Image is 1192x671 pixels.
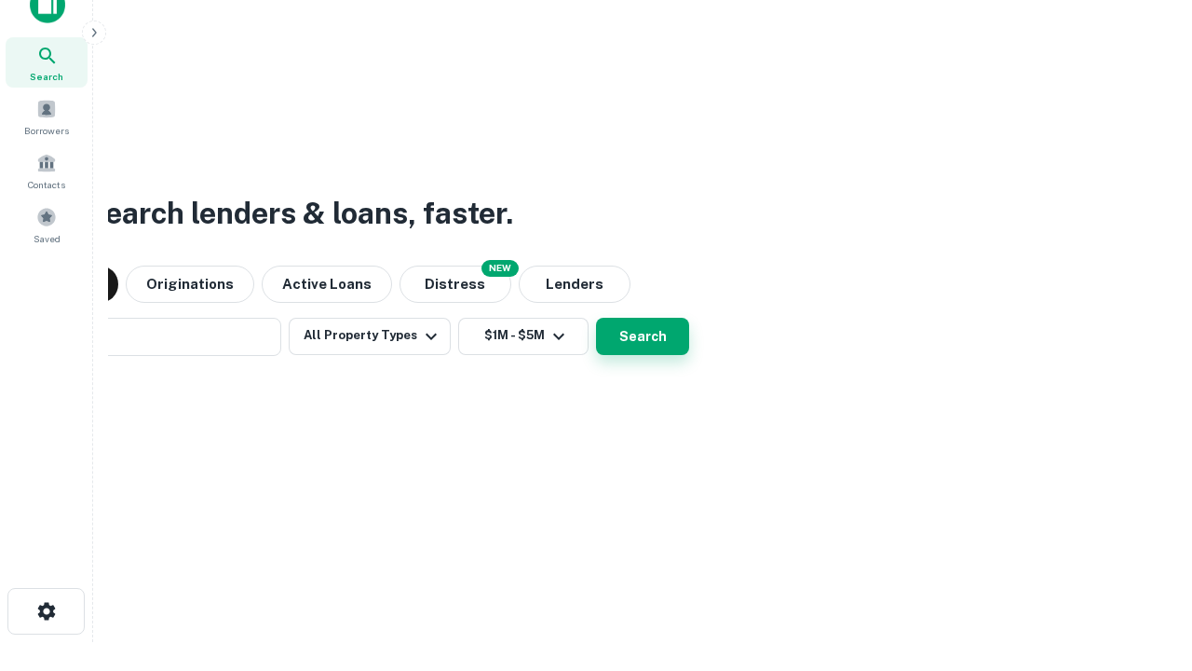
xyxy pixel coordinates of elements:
[85,191,513,236] h3: Search lenders & loans, faster.
[6,37,88,88] a: Search
[34,231,61,246] span: Saved
[28,177,65,192] span: Contacts
[481,260,519,277] div: NEW
[30,69,63,84] span: Search
[400,266,511,303] button: Search distressed loans with lien and other non-mortgage details.
[458,318,589,355] button: $1M - $5M
[6,199,88,250] a: Saved
[24,123,69,138] span: Borrowers
[6,91,88,142] a: Borrowers
[262,266,392,303] button: Active Loans
[596,318,689,355] button: Search
[289,318,451,355] button: All Property Types
[6,145,88,196] a: Contacts
[519,266,630,303] button: Lenders
[126,266,254,303] button: Originations
[1099,522,1192,611] iframe: Chat Widget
